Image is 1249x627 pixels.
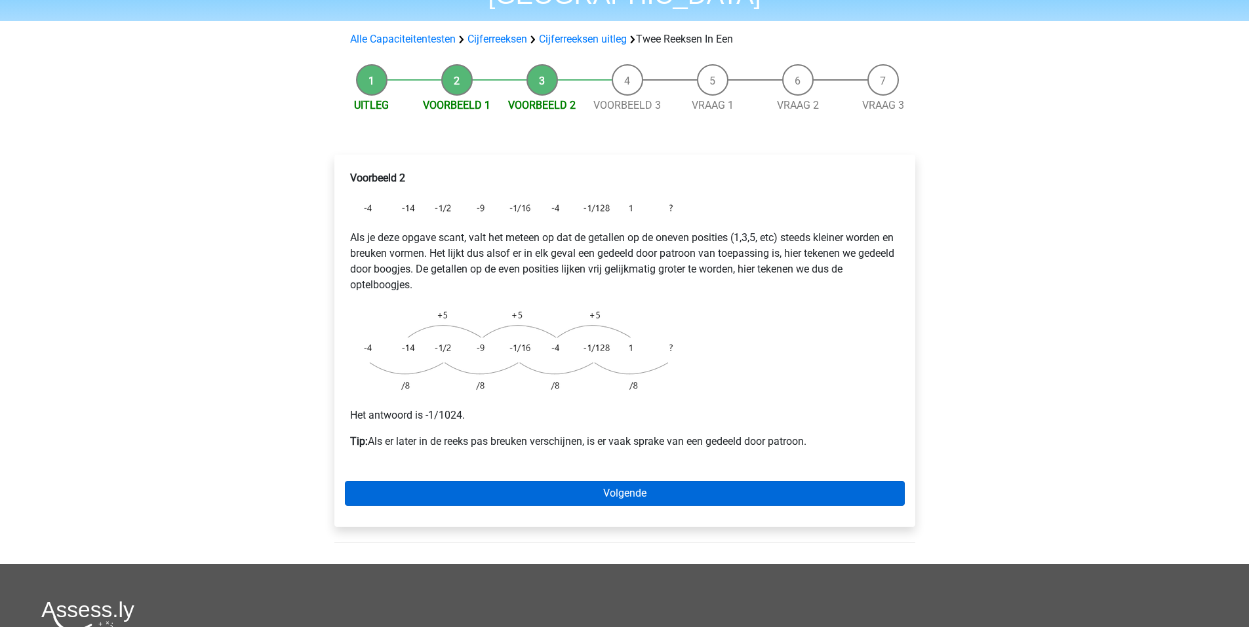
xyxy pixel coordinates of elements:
[350,230,900,293] p: Als je deze opgave scant, valt het meteen op dat de getallen op de oneven posities (1,3,5, etc) s...
[345,481,905,506] a: Volgende
[350,33,456,45] a: Alle Capaciteitentesten
[350,172,405,184] b: Voorbeeld 2
[692,99,734,111] a: Vraag 1
[593,99,661,111] a: Voorbeeld 3
[539,33,627,45] a: Cijferreeksen uitleg
[350,434,900,449] p: Als er later in de reeks pas breuken verschijnen, is er vaak sprake van een gedeeld door patroon.
[508,99,576,111] a: Voorbeeld 2
[777,99,819,111] a: Vraag 2
[862,99,904,111] a: Vraag 3
[423,99,490,111] a: Voorbeeld 1
[467,33,527,45] a: Cijferreeksen
[354,99,389,111] a: Uitleg
[350,303,678,397] img: Intertwinging_example_2_2.png
[350,435,368,447] b: Tip:
[350,197,678,219] img: Intertwinging_example_2_1.png
[350,408,900,423] p: Het antwoord is -1/1024.
[345,31,905,47] div: Twee Reeksen In Een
